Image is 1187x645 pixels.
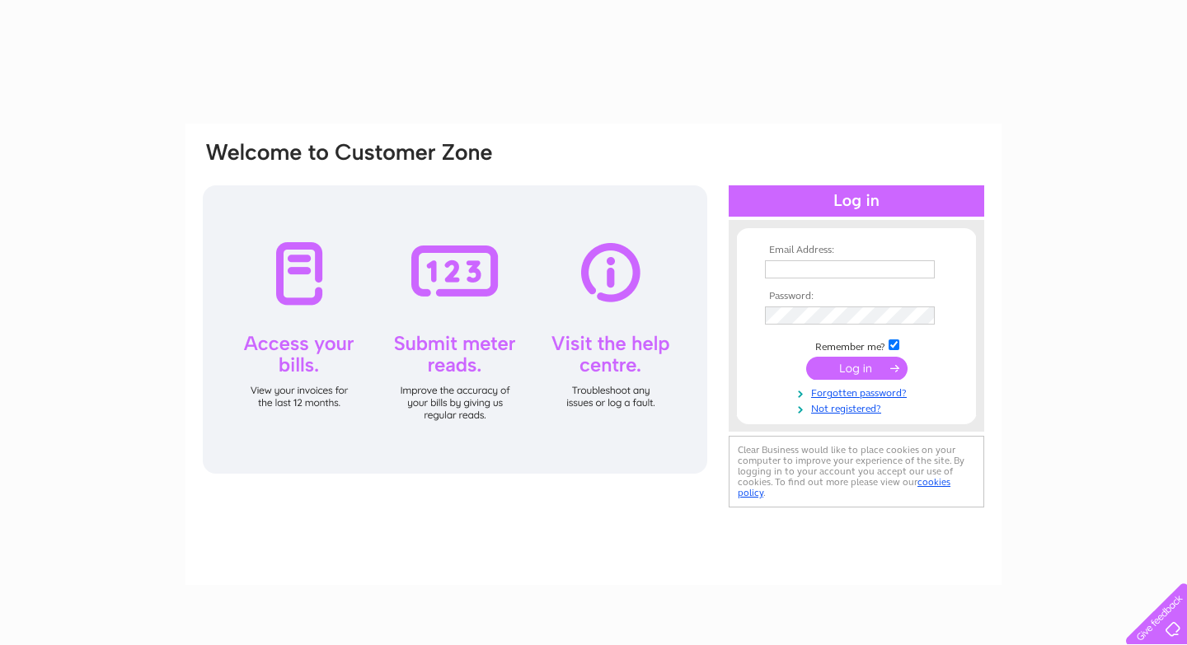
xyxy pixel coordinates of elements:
th: Email Address: [761,245,952,256]
a: Not registered? [765,400,952,415]
div: Clear Business would like to place cookies on your computer to improve your experience of the sit... [729,436,984,507]
input: Submit [806,357,908,380]
td: Remember me? [761,337,952,353]
th: Password: [761,291,952,302]
a: cookies policy [738,476,950,498]
a: Forgotten password? [765,384,952,400]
